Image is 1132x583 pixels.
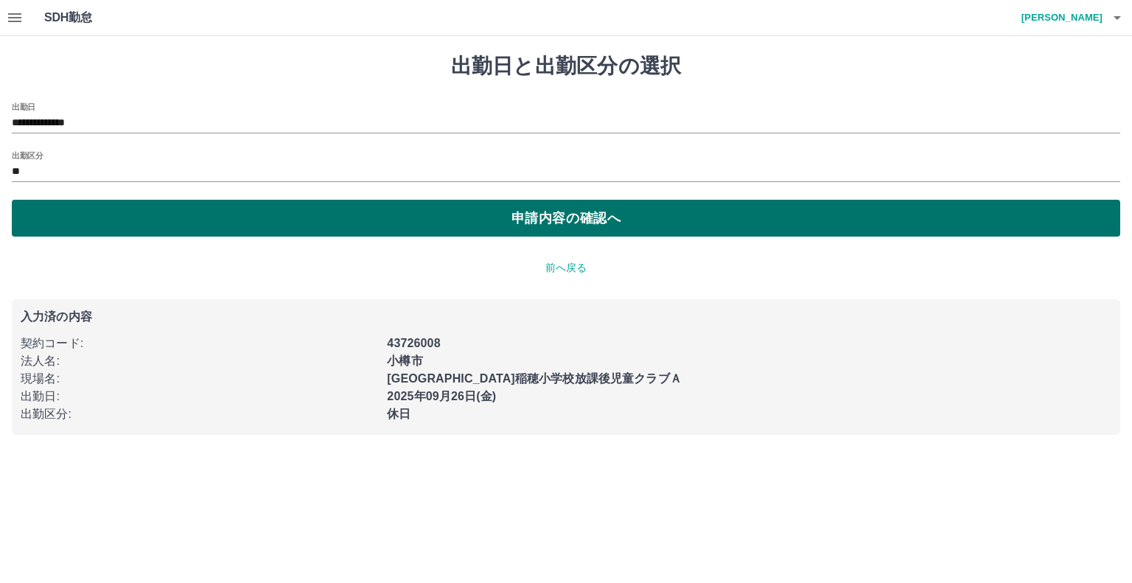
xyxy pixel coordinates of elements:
button: 申請内容の確認へ [12,200,1120,237]
p: 出勤日 : [21,388,378,405]
b: [GEOGRAPHIC_DATA]稲穂小学校放課後児童クラブＡ [387,372,682,385]
h1: 出勤日と出勤区分の選択 [12,54,1120,79]
b: 2025年09月26日(金) [387,390,496,402]
p: 現場名 : [21,370,378,388]
p: 契約コード : [21,335,378,352]
b: 小樽市 [387,355,422,367]
b: 休日 [387,408,410,420]
b: 43726008 [387,337,440,349]
p: 法人名 : [21,352,378,370]
p: 出勤区分 : [21,405,378,423]
p: 前へ戻る [12,260,1120,276]
label: 出勤区分 [12,150,43,161]
p: 入力済の内容 [21,311,1111,323]
label: 出勤日 [12,101,35,112]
